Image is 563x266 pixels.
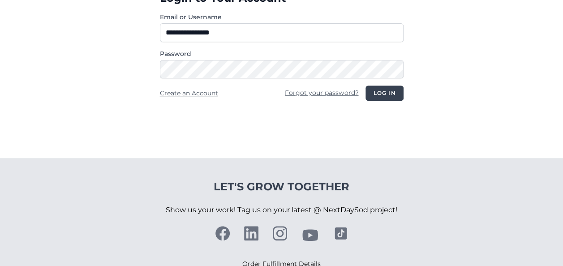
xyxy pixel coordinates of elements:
[365,86,403,101] button: Log in
[160,13,404,21] label: Email or Username
[160,49,404,58] label: Password
[285,89,358,97] a: Forgot your password?
[160,89,218,97] a: Create an Account
[166,180,397,194] h4: Let's Grow Together
[166,194,397,226] p: Show us your work! Tag us on your latest @ NextDaySod project!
